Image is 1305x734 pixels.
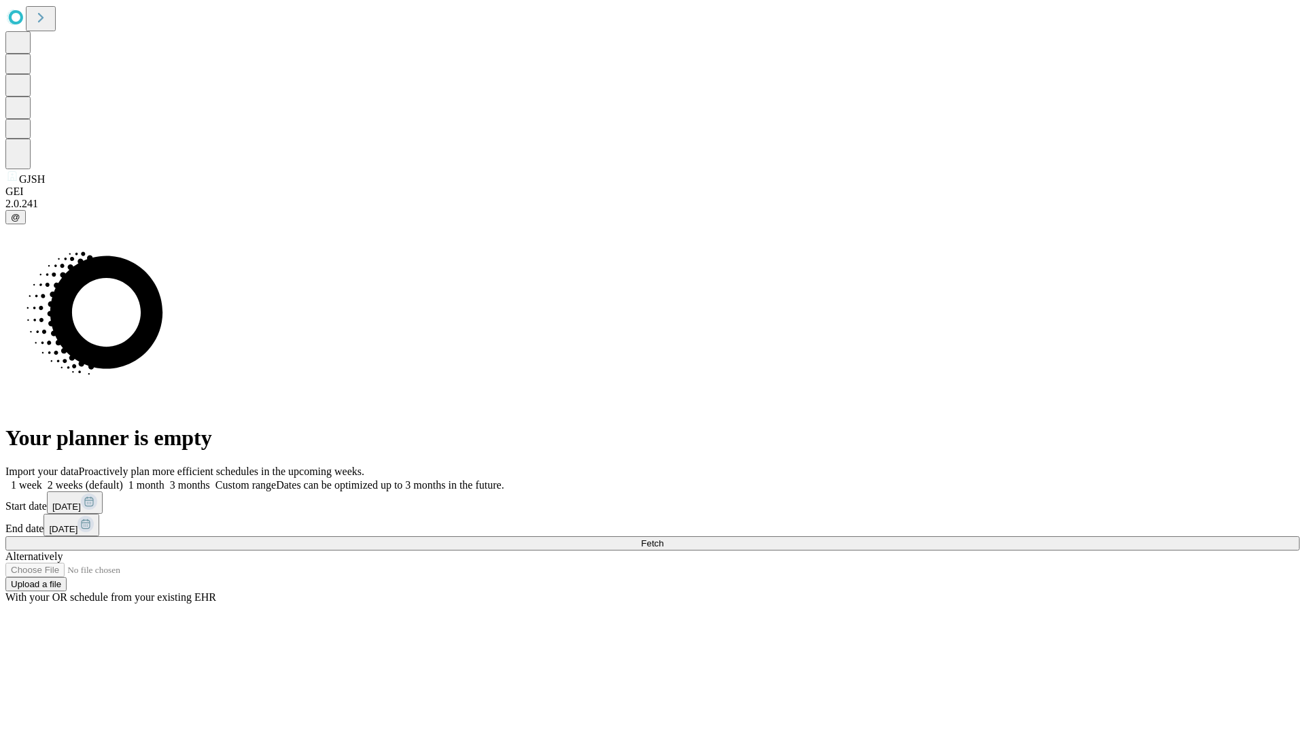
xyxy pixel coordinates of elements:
span: With your OR schedule from your existing EHR [5,591,216,603]
span: Alternatively [5,550,63,562]
div: GEI [5,186,1300,198]
h1: Your planner is empty [5,425,1300,451]
span: Fetch [641,538,663,548]
span: 3 months [170,479,210,491]
button: [DATE] [47,491,103,514]
span: 2 weeks (default) [48,479,123,491]
span: [DATE] [49,524,77,534]
button: Upload a file [5,577,67,591]
div: Start date [5,491,1300,514]
span: Proactively plan more efficient schedules in the upcoming weeks. [79,466,364,477]
button: [DATE] [43,514,99,536]
div: 2.0.241 [5,198,1300,210]
button: Fetch [5,536,1300,550]
span: Custom range [215,479,276,491]
span: 1 month [128,479,164,491]
span: [DATE] [52,502,81,512]
span: 1 week [11,479,42,491]
div: End date [5,514,1300,536]
span: Dates can be optimized up to 3 months in the future. [276,479,504,491]
button: @ [5,210,26,224]
span: GJSH [19,173,45,185]
span: Import your data [5,466,79,477]
span: @ [11,212,20,222]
